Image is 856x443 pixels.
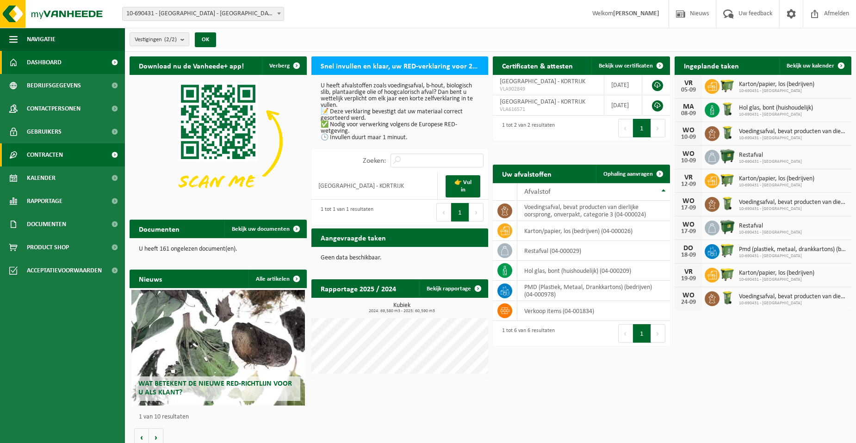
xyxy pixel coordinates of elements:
[679,103,698,111] div: MA
[130,220,189,238] h2: Documenten
[451,203,469,221] button: 1
[739,206,847,212] span: 10-690431 - [GEOGRAPHIC_DATA]
[739,246,847,253] span: Pmd (plastiek, metaal, drankkartons) (bedrijven)
[232,226,290,232] span: Bekijk uw documenten
[739,277,814,283] span: 10-690431 - [GEOGRAPHIC_DATA]
[739,230,802,235] span: 10-690431 - [GEOGRAPHIC_DATA]
[679,174,698,181] div: VR
[517,281,670,301] td: PMD (Plastiek, Metaal, Drankkartons) (bedrijven) (04-000978)
[130,270,171,288] h2: Nieuws
[493,56,582,74] h2: Certificaten & attesten
[493,165,561,183] h2: Uw afvalstoffen
[27,74,81,97] span: Bedrijfsgegevens
[27,259,102,282] span: Acceptatievoorwaarden
[679,158,698,164] div: 10-09
[316,309,489,314] span: 2024: 69,580 m3 - 2025: 60,590 m3
[720,101,735,117] img: WB-0140-HPE-GN-50
[224,220,306,238] a: Bekijk uw documenten
[311,56,489,74] h2: Snel invullen en klaar, uw RED-verklaring voor 2025
[139,246,298,252] p: U heeft 161 ongelezen document(en).
[779,56,850,75] a: Bekijk uw kalender
[739,183,814,188] span: 10-690431 - [GEOGRAPHIC_DATA]
[497,323,555,344] div: 1 tot 6 van 6 resultaten
[679,150,698,158] div: WO
[679,292,698,299] div: WO
[316,302,489,314] h3: Kubiek
[27,236,69,259] span: Product Shop
[130,32,189,46] button: Vestigingen(2/2)
[262,56,306,75] button: Verberg
[739,199,847,206] span: Voedingsafval, bevat producten van dierlijke oorsprong, onverpakt, categorie 3
[739,159,802,165] span: 10-690431 - [GEOGRAPHIC_DATA]
[679,80,698,87] div: VR
[517,301,670,321] td: verkoop items (04-001834)
[469,203,484,221] button: Next
[679,268,698,276] div: VR
[739,301,847,306] span: 10-690431 - [GEOGRAPHIC_DATA]
[739,222,802,230] span: Restafval
[27,51,62,74] span: Dashboard
[591,56,669,75] a: Bekijk uw certificaten
[139,414,302,420] p: 1 van 10 resultaten
[500,98,585,105] span: [GEOGRAPHIC_DATA] - KORTRIJK
[679,197,698,205] div: WO
[517,201,670,221] td: voedingsafval, bevat producten van dierlijke oorsprong, onverpakt, categorie 3 (04-000024)
[517,241,670,261] td: restafval (04-000029)
[720,219,735,235] img: WB-1100-HPE-GN-01
[122,7,284,21] span: 10-690431 - SINT-AMANDSBASISSCHOOL NOORD - KORTRIJK
[500,86,597,93] span: VLA902849
[739,128,847,135] span: Voedingsafval, bevat producten van dierlijke oorsprong, onverpakt, categorie 3
[720,243,735,258] img: WB-0770-HPE-GN-50
[419,279,487,298] a: Bekijk rapportage
[679,127,698,134] div: WO
[679,276,698,282] div: 19-09
[269,63,290,69] span: Verberg
[27,213,66,236] span: Documenten
[739,270,814,277] span: Karton/papier, los (bedrijven)
[27,143,63,166] span: Contracten
[321,255,479,261] p: Geen data beschikbaar.
[679,252,698,258] div: 18-09
[618,119,633,137] button: Previous
[633,324,651,343] button: 1
[720,148,735,164] img: WB-1100-HPE-GN-01
[311,172,438,200] td: [GEOGRAPHIC_DATA] - KORTRIJK
[679,299,698,306] div: 24-09
[603,171,653,177] span: Ophaling aanvragen
[613,10,659,17] strong: [PERSON_NAME]
[618,324,633,343] button: Previous
[130,75,307,208] img: Download de VHEPlus App
[517,221,670,241] td: karton/papier, los (bedrijven) (04-000026)
[131,290,305,406] a: Wat betekent de nieuwe RED-richtlijn voor u als klant?
[720,196,735,211] img: WB-0140-HPE-GN-50
[679,181,698,188] div: 12-09
[130,56,253,74] h2: Download nu de Vanheede+ app!
[500,78,585,85] span: [GEOGRAPHIC_DATA] - KORTRIJK
[679,221,698,228] div: WO
[679,134,698,141] div: 10-09
[524,188,551,196] span: Afvalstof
[720,290,735,306] img: WB-0140-HPE-GN-50
[27,166,56,190] span: Kalender
[679,87,698,93] div: 05-09
[720,78,735,93] img: WB-1100-HPE-GN-50
[679,111,698,117] div: 08-09
[651,324,665,343] button: Next
[739,152,802,159] span: Restafval
[138,380,292,396] span: Wat betekent de nieuwe RED-richtlijn voor u als klant?
[311,279,405,297] h2: Rapportage 2025 / 2024
[679,245,698,252] div: DO
[739,81,814,88] span: Karton/papier, los (bedrijven)
[739,253,847,259] span: 10-690431 - [GEOGRAPHIC_DATA]
[363,157,386,165] label: Zoeken:
[311,228,395,246] h2: Aangevraagde taken
[679,205,698,211] div: 17-09
[679,228,698,235] div: 17-09
[436,203,451,221] button: Previous
[651,119,665,137] button: Next
[596,165,669,183] a: Ophaling aanvragen
[739,112,813,117] span: 10-690431 - [GEOGRAPHIC_DATA]
[739,135,847,141] span: 10-690431 - [GEOGRAPHIC_DATA]
[739,175,814,183] span: Karton/papier, los (bedrijven)
[27,97,81,120] span: Contactpersonen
